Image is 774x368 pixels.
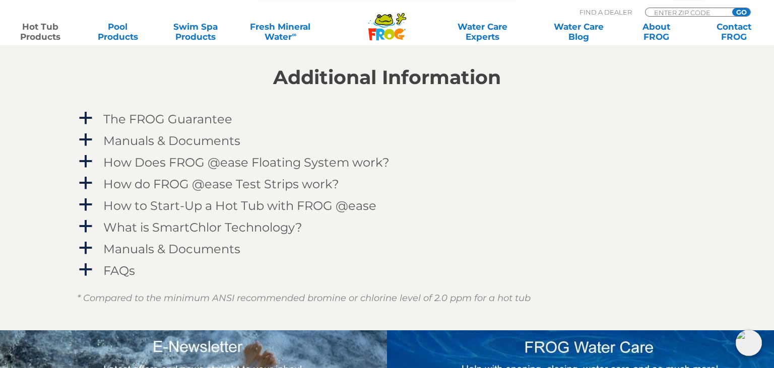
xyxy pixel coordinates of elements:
[78,154,93,169] span: a
[10,22,71,42] a: Hot TubProducts
[433,22,531,42] a: Water CareExperts
[579,8,632,17] p: Find A Dealer
[77,66,697,89] h2: Additional Information
[736,330,762,356] img: openIcon
[103,220,302,234] h4: What is SmartChlor Technology?
[78,132,93,148] span: a
[103,242,240,256] h4: Manuals & Documents
[165,22,226,42] a: Swim SpaProducts
[78,241,93,256] span: a
[77,175,697,193] a: a How do FROG @ease Test Strips work?
[103,156,390,169] h4: How Does FROG @ease Floating System work?
[77,261,697,280] a: a FAQs
[88,22,148,42] a: PoolProducts
[77,292,531,304] em: * Compared to the minimum ANSI recommended bromine or chlorine level of 2.0 ppm for a hot tub
[103,134,240,148] h4: Manuals & Documents
[103,177,339,191] h4: How do FROG @ease Test Strips work?
[78,176,93,191] span: a
[78,262,93,277] span: a
[653,8,721,17] input: Zip Code Form
[77,240,697,258] a: a Manuals & Documents
[703,22,764,42] a: ContactFROG
[77,218,697,237] a: a What is SmartChlor Technology?
[78,219,93,234] span: a
[243,22,318,42] a: Fresh MineralWater∞
[78,197,93,212] span: a
[77,196,697,215] a: a How to Start-Up a Hot Tub with FROG @ease
[77,131,697,150] a: a Manuals & Documents
[732,8,750,16] input: GO
[626,22,686,42] a: AboutFROG
[103,112,232,126] h4: The FROG Guarantee
[77,110,697,128] a: a The FROG Guarantee
[103,199,376,212] h4: How to Start-Up a Hot Tub with FROG @ease
[78,111,93,126] span: a
[77,153,697,172] a: a How Does FROG @ease Floating System work?
[549,22,609,42] a: Water CareBlog
[103,264,135,277] h4: FAQs
[292,31,296,38] sup: ∞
